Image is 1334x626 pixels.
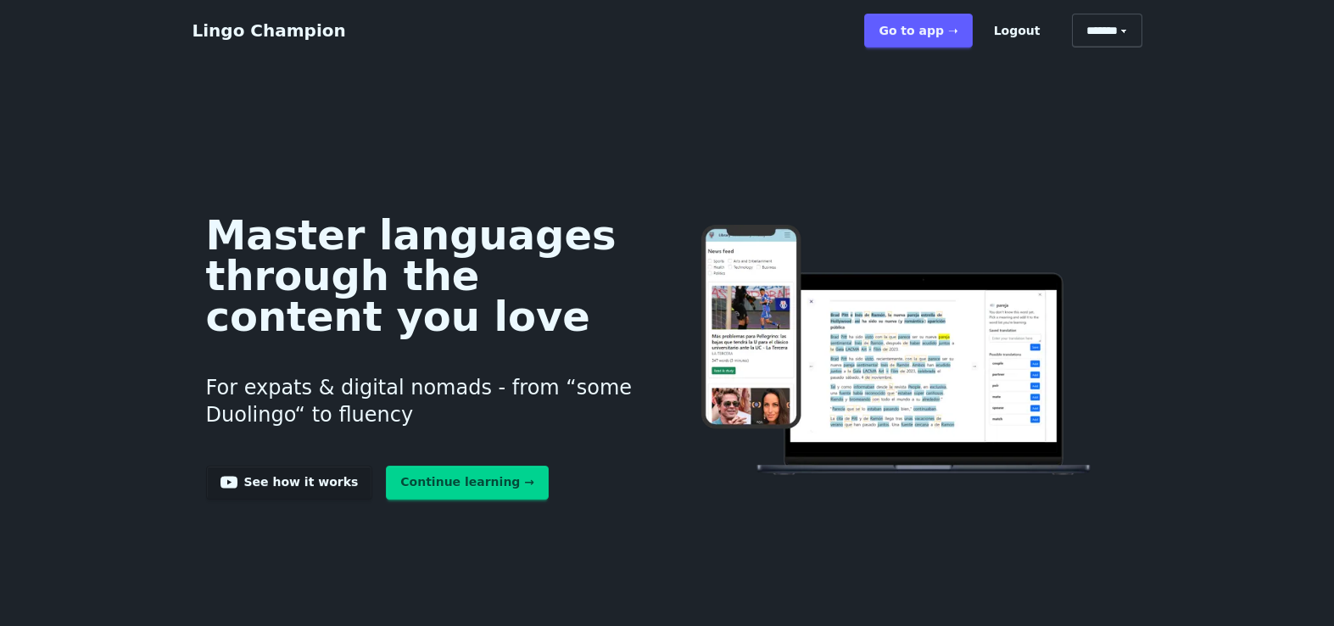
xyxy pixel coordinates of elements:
a: Go to app ➝ [864,14,972,48]
a: See how it works [206,466,373,500]
h1: Master languages through the content you love [206,215,641,337]
h3: For expats & digital nomads - from “some Duolingo“ to fluency [206,354,641,449]
a: Lingo Champion [193,20,346,41]
button: Logout [980,14,1055,48]
a: Continue learning → [386,466,549,500]
img: Learn languages online [667,225,1128,478]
